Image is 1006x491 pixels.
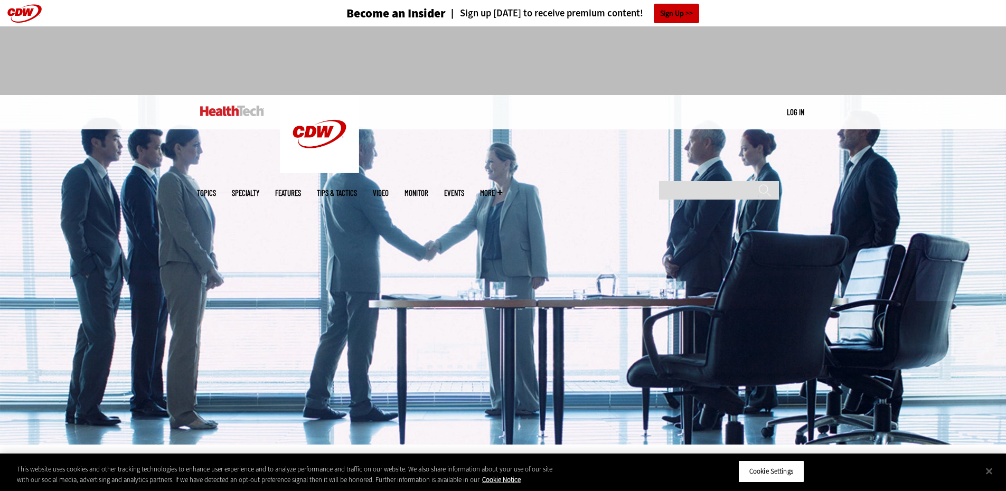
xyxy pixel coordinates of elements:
button: Cookie Settings [738,460,804,483]
a: Sign up [DATE] to receive premium content! [446,8,643,18]
a: Events [444,189,464,197]
div: User menu [787,107,804,118]
a: More information about your privacy [482,475,521,484]
a: Become an Insider [307,7,446,20]
button: Close [977,459,1001,483]
a: Log in [787,107,804,117]
h3: Become an Insider [346,7,446,20]
a: Sign Up [654,4,699,23]
span: More [480,189,502,197]
span: Specialty [232,189,259,197]
a: Video [373,189,389,197]
div: This website uses cookies and other tracking technologies to enhance user experience and to analy... [17,464,553,485]
iframe: advertisement [311,37,695,84]
span: Topics [197,189,216,197]
a: Tips & Tactics [317,189,357,197]
img: Home [280,95,359,173]
a: MonITor [405,189,428,197]
img: Home [200,106,264,116]
a: CDW [280,165,359,176]
a: Features [275,189,301,197]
